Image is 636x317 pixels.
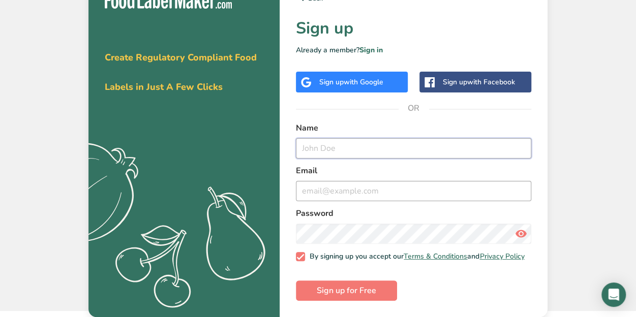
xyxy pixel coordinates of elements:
[296,280,397,301] button: Sign up for Free
[296,122,531,134] label: Name
[467,77,515,87] span: with Facebook
[296,165,531,177] label: Email
[317,284,376,297] span: Sign up for Free
[296,45,531,55] p: Already a member?
[443,77,515,87] div: Sign up
[105,51,257,93] span: Create Regulatory Compliant Food Labels in Just A Few Clicks
[359,45,383,55] a: Sign in
[404,251,467,261] a: Terms & Conditions
[601,282,626,307] div: Open Intercom Messenger
[479,251,524,261] a: Privacy Policy
[296,138,531,158] input: John Doe
[296,207,531,219] label: Password
[399,93,429,123] span: OR
[296,16,531,41] h1: Sign up
[305,252,525,261] span: By signing up you accept our and
[296,181,531,201] input: email@example.com
[344,77,383,87] span: with Google
[319,77,383,87] div: Sign up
